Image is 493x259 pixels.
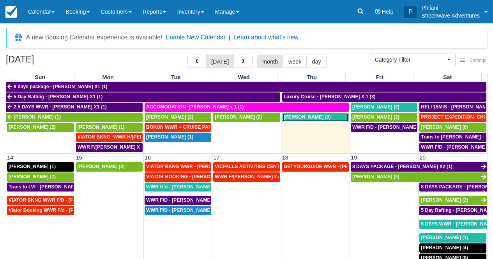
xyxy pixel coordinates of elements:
[145,133,211,142] a: [PERSON_NAME] (1)
[351,172,487,182] a: [PERSON_NAME] (2)
[375,9,380,14] i: Help
[213,162,280,172] a: VICFALLS ACTIVITIES CENTER - HELICOPTER -[PERSON_NAME] X 4 (4)
[9,197,124,203] span: VIATOR BKNG WWR F/D - [PERSON_NAME] X 1 (1)
[215,114,262,120] span: [PERSON_NAME] (2)
[419,154,426,161] span: 20
[352,164,452,169] span: 8 DAYS PACKAGE - [PERSON_NAME] X2 (1)
[456,55,491,66] button: Settings
[26,33,163,42] div: A new Booking Calendar experience is available!
[281,154,289,161] span: 18
[421,12,480,20] p: Shockwave Adventures
[421,245,468,250] span: [PERSON_NAME] (4)
[213,113,280,122] a: [PERSON_NAME] (2)
[233,34,299,41] a: Learn about what's new
[306,55,326,68] button: day
[419,113,486,122] a: PROJECT EXPEDITION- CHOBE SAFARI - [GEOGRAPHIC_DATA][PERSON_NAME] 2 (2)
[382,9,394,15] span: Help
[14,104,107,110] span: 2,5 DAYS WWR - [PERSON_NAME] X1 (1)
[419,243,486,253] a: [PERSON_NAME] (4)
[229,34,230,41] span: |
[352,124,434,130] span: WWR F/D - [PERSON_NAME] X 2 (2)
[376,74,383,80] span: Fri
[146,134,193,140] span: [PERSON_NAME] (1)
[76,143,143,152] a: WWR F/[PERSON_NAME] X 1 (2)
[238,74,249,80] span: Wed
[375,56,445,64] span: Category Filter
[421,124,468,130] span: [PERSON_NAME] (6)
[257,55,283,68] button: month
[7,172,74,182] a: [PERSON_NAME] (2)
[350,154,358,161] span: 19
[144,154,152,161] span: 16
[14,94,102,99] span: 5 Day Rafting - [PERSON_NAME] X1 (1)
[283,55,307,68] button: week
[404,6,417,18] div: P
[145,123,211,132] a: BOKUN WWR + CRUISE PACKAGE - [PERSON_NAME] South X 2 (2)
[145,113,211,122] a: [PERSON_NAME] (2)
[6,154,14,161] span: 14
[206,55,234,68] button: [DATE]
[419,143,486,152] a: WWR F/D - [PERSON_NAME] X2 (2)
[145,172,211,182] a: VIATOR BOOKING - [PERSON_NAME] X 4 (4)
[7,162,74,172] a: [PERSON_NAME] (1)
[145,162,211,172] a: VIATOR BKNG WWR - [PERSON_NAME] 2 (2)
[284,94,376,99] span: Luxury Cruise - [PERSON_NAME] X 1 (3)
[171,74,181,80] span: Tue
[78,124,125,130] span: [PERSON_NAME] (1)
[146,208,223,213] span: WWR F/D - [PERSON_NAME] 4 (4)
[419,220,487,229] a: 5 DAYS WWR - [PERSON_NAME] (2)
[351,103,417,112] a: [PERSON_NAME] (2)
[212,154,220,161] span: 17
[419,233,486,243] a: [PERSON_NAME] (1)
[146,124,300,130] span: BOKUN WWR + CRUISE PACKAGE - [PERSON_NAME] South X 2 (2)
[9,208,124,213] span: Viator Booking WWR F/d - [PERSON_NAME] X 1 (1)
[443,74,452,80] span: Sat
[7,123,74,132] a: [PERSON_NAME] (2)
[7,183,74,192] a: Trans to LVI - [PERSON_NAME] X1 (1)
[215,164,380,169] span: VICFALLS ACTIVITIES CENTER - HELICOPTER -[PERSON_NAME] X 4 (4)
[146,164,248,169] span: VIATOR BKNG WWR - [PERSON_NAME] 2 (2)
[7,196,74,205] a: VIATOR BKNG WWR F/D - [PERSON_NAME] X 1 (1)
[9,174,56,179] span: [PERSON_NAME] (2)
[78,164,125,169] span: [PERSON_NAME] (2)
[282,92,486,102] a: Luxury Cruise - [PERSON_NAME] X 1 (3)
[166,34,226,41] button: Enable New Calendar
[306,74,316,80] span: Thu
[421,235,468,240] span: [PERSON_NAME] (1)
[76,162,143,172] a: [PERSON_NAME] (2)
[6,113,143,122] a: [PERSON_NAME] (1)
[284,164,396,169] span: GETYOURGUIDE WWR - [PERSON_NAME] X 9 (9)
[284,114,331,120] span: [PERSON_NAME] (9)
[78,134,187,140] span: VIATOR BKNG -WWR H/[PERSON_NAME] X 2 (2)
[146,197,226,203] span: WWR F/D - [PERSON_NAME] X3 (3)
[14,84,108,89] span: 8 days package - [PERSON_NAME] X1 (1)
[421,197,468,203] span: [PERSON_NAME] (2)
[145,103,349,112] a: ACCOMODATION -[PERSON_NAME] x 1 (1)
[146,114,193,120] span: [PERSON_NAME] (2)
[145,183,211,192] a: WWR H/d - [PERSON_NAME] X3 (3)
[352,174,399,179] span: [PERSON_NAME] (2)
[419,103,486,112] a: HELI 15MIS - [PERSON_NAME] (2)
[9,164,56,169] span: [PERSON_NAME] (1)
[76,123,143,132] a: [PERSON_NAME] (1)
[351,123,417,132] a: WWR F/D - [PERSON_NAME] X 2 (2)
[6,55,104,69] h2: [DATE]
[78,144,151,150] span: WWR F/[PERSON_NAME] X 1 (2)
[146,104,244,110] span: ACCOMODATION -[PERSON_NAME] x 1 (1)
[6,82,486,92] a: 8 days package - [PERSON_NAME] X1 (1)
[145,196,211,205] a: WWR F/D - [PERSON_NAME] X3 (3)
[5,6,17,18] img: checkfront-main-nav-mini-logo.png
[419,183,487,192] a: 8 DAYS PACKAGE - [PERSON_NAME] X 2 (2)
[370,53,456,66] button: Category Filter
[9,184,94,190] span: Trans to LVI - [PERSON_NAME] X1 (1)
[213,172,280,182] a: WWR F/[PERSON_NAME] 2 (2)
[9,124,56,130] span: [PERSON_NAME] (2)
[419,133,486,142] a: Trans to [PERSON_NAME] - [PERSON_NAME] X 1 (2)
[145,206,211,215] a: WWR F/D - [PERSON_NAME] 4 (4)
[470,58,486,63] span: Settings
[146,174,248,179] span: VIATOR BOOKING - [PERSON_NAME] X 4 (4)
[419,123,486,132] a: [PERSON_NAME] (6)
[282,113,349,122] a: [PERSON_NAME] (9)
[76,133,143,142] a: VIATOR BKNG -WWR H/[PERSON_NAME] X 2 (2)
[146,184,226,190] span: WWR H/d - [PERSON_NAME] X3 (3)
